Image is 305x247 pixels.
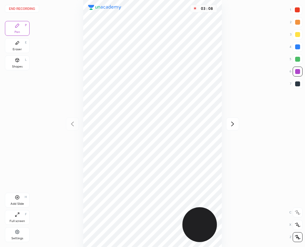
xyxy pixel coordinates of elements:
[290,42,303,52] div: 4
[290,30,303,39] div: 3
[290,17,303,27] div: 2
[10,220,25,223] div: Full screen
[12,65,22,68] div: Shapes
[290,54,303,64] div: 5
[290,67,303,76] div: 6
[25,41,27,44] div: E
[25,213,27,216] div: F
[13,48,22,51] div: Eraser
[25,24,27,27] div: P
[289,208,303,217] div: C
[290,232,303,242] div: Z
[5,5,39,12] button: End recording
[25,58,27,61] div: L
[290,79,303,89] div: 7
[10,202,24,205] div: Add Slide
[289,220,303,230] div: X
[88,5,121,10] img: logo.38c385cc.svg
[14,31,20,34] div: Pen
[25,196,27,199] div: H
[11,237,23,240] div: Settings
[199,6,214,11] div: 03 : 08
[290,5,302,15] div: 1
